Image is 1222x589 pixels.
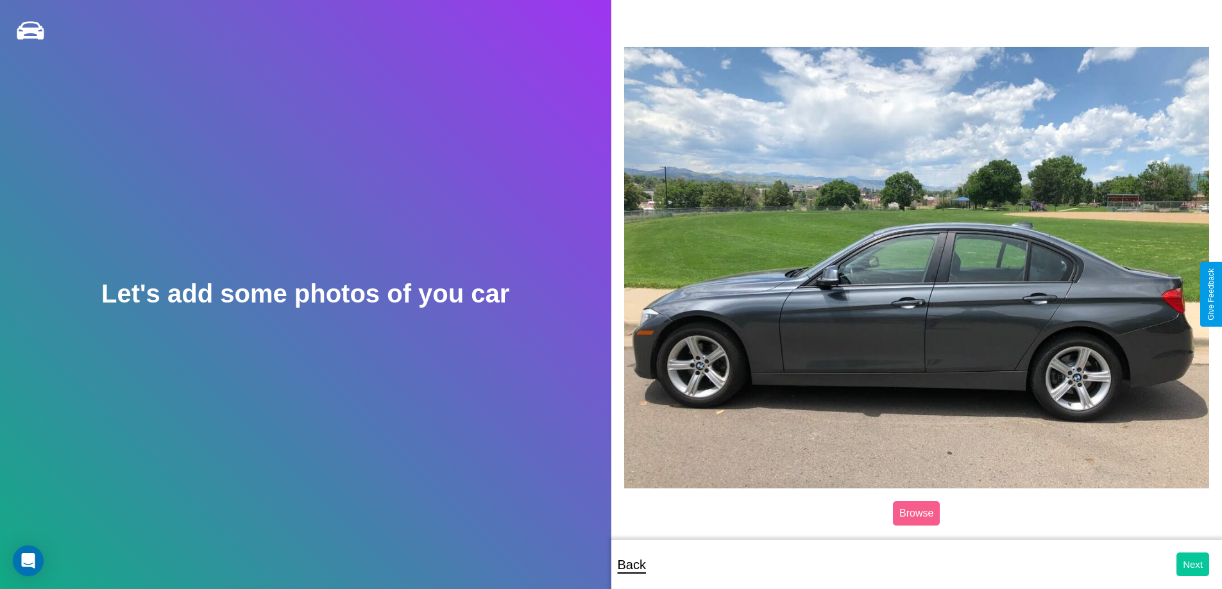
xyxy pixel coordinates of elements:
[13,545,44,576] div: Open Intercom Messenger
[1207,269,1216,320] div: Give Feedback
[1176,552,1209,576] button: Next
[624,47,1210,488] img: posted
[101,279,509,308] h2: Let's add some photos of you car
[618,553,646,576] p: Back
[893,501,940,526] label: Browse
